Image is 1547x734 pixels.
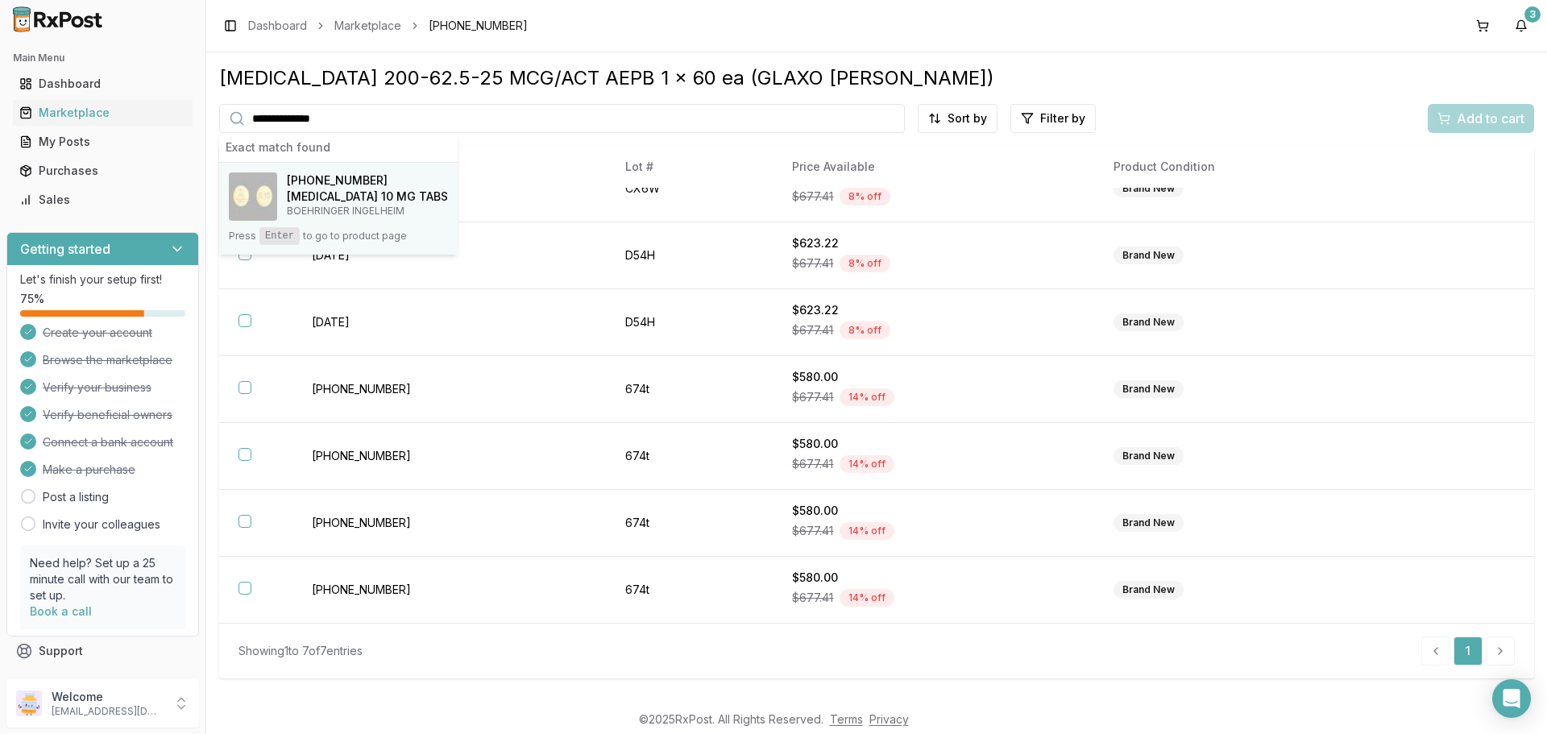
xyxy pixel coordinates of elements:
[19,105,186,121] div: Marketplace
[606,156,773,222] td: CX6W
[606,356,773,423] td: 674t
[1508,13,1534,39] button: 3
[606,222,773,289] td: D54H
[43,516,160,533] a: Invite your colleagues
[606,557,773,624] td: 674t
[13,69,193,98] a: Dashboard
[918,104,997,133] button: Sort by
[773,146,1093,189] th: Price Available
[792,389,833,405] span: $677.41
[1114,380,1184,398] div: Brand New
[792,523,833,539] span: $677.41
[43,434,173,450] span: Connect a bank account
[6,666,199,695] button: Feedback
[792,436,1074,452] div: $580.00
[6,158,199,184] button: Purchases
[20,239,110,259] h3: Getting started
[1454,637,1483,666] a: 1
[219,133,458,163] div: Exact match found
[6,100,199,126] button: Marketplace
[13,156,193,185] a: Purchases
[229,230,256,243] span: Press
[6,71,199,97] button: Dashboard
[287,205,448,218] p: BOEHRINGER INGELHEIM
[13,127,193,156] a: My Posts
[20,272,185,288] p: Let's finish your setup first!
[52,705,164,718] p: [EMAIL_ADDRESS][DOMAIN_NAME]
[606,289,773,356] td: D54H
[43,325,152,341] span: Create your account
[792,570,1074,586] div: $580.00
[6,6,110,32] img: RxPost Logo
[30,604,92,618] a: Book a call
[20,291,44,307] span: 75 %
[840,188,890,205] div: 8 % off
[792,503,1074,519] div: $580.00
[43,407,172,423] span: Verify beneficial owners
[219,65,1534,91] div: [MEDICAL_DATA] 200-62.5-25 MCG/ACT AEPB 1 x 60 ea (GLAXO [PERSON_NAME])
[292,490,606,557] td: [PHONE_NUMBER]
[39,672,93,688] span: Feedback
[292,356,606,423] td: [PHONE_NUMBER]
[6,637,199,666] button: Support
[1114,313,1184,331] div: Brand New
[840,321,890,339] div: 8 % off
[52,689,164,705] p: Welcome
[606,490,773,557] td: 674t
[792,189,833,205] span: $677.41
[287,172,388,189] span: [PHONE_NUMBER]
[1114,247,1184,264] div: Brand New
[840,388,894,406] div: 14 % off
[219,163,458,255] button: Jardiance 10 MG TABS[PHONE_NUMBER][MEDICAL_DATA] 10 MG TABSBOEHRINGER INGELHEIMPressEnterto go to...
[248,18,528,34] nav: breadcrumb
[43,352,172,368] span: Browse the marketplace
[259,227,300,245] kbd: Enter
[1114,581,1184,599] div: Brand New
[1010,104,1096,133] button: Filter by
[13,98,193,127] a: Marketplace
[830,712,863,726] a: Terms
[948,110,987,126] span: Sort by
[1114,180,1184,197] div: Brand New
[292,557,606,624] td: [PHONE_NUMBER]
[840,455,894,473] div: 14 % off
[229,172,277,221] img: Jardiance 10 MG TABS
[792,590,833,606] span: $677.41
[429,18,528,34] span: [PHONE_NUMBER]
[6,129,199,155] button: My Posts
[792,235,1074,251] div: $623.22
[840,522,894,540] div: 14 % off
[43,489,109,505] a: Post a listing
[19,192,186,208] div: Sales
[792,369,1074,385] div: $580.00
[287,189,448,205] h4: [MEDICAL_DATA] 10 MG TABS
[792,255,833,272] span: $677.41
[43,462,135,478] span: Make a purchase
[30,555,176,603] p: Need help? Set up a 25 minute call with our team to set up.
[303,230,407,243] span: to go to product page
[248,18,307,34] a: Dashboard
[292,222,606,289] td: [DATE]
[869,712,909,726] a: Privacy
[792,302,1074,318] div: $623.22
[19,134,186,150] div: My Posts
[19,76,186,92] div: Dashboard
[840,255,890,272] div: 8 % off
[1492,679,1531,718] div: Open Intercom Messenger
[292,423,606,490] td: [PHONE_NUMBER]
[606,423,773,490] td: 674t
[1040,110,1085,126] span: Filter by
[1114,514,1184,532] div: Brand New
[292,289,606,356] td: [DATE]
[16,690,42,716] img: User avatar
[334,18,401,34] a: Marketplace
[1524,6,1541,23] div: 3
[6,187,199,213] button: Sales
[43,379,151,396] span: Verify your business
[606,146,773,189] th: Lot #
[1114,447,1184,465] div: Brand New
[13,185,193,214] a: Sales
[840,589,894,607] div: 14 % off
[792,456,833,472] span: $677.41
[238,643,363,659] div: Showing 1 to 7 of 7 entries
